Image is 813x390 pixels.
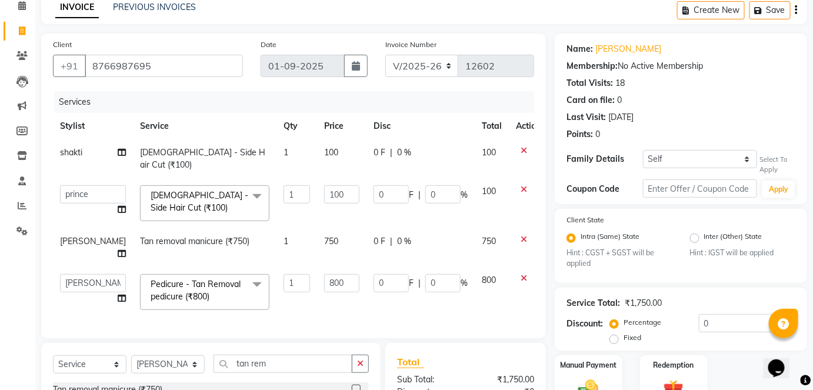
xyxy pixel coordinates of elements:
[690,248,796,258] small: Hint : IGST will be applied
[567,153,643,165] div: Family Details
[209,291,215,302] a: x
[324,147,338,158] span: 100
[567,77,613,89] div: Total Visits:
[228,202,233,213] a: x
[151,279,241,302] span: Pedicure - Tan Removal pedicure (₹800)
[567,183,643,195] div: Coupon Code
[482,275,496,285] span: 800
[53,113,133,139] th: Stylist
[140,236,249,246] span: Tan removal manicure (₹750)
[409,277,414,289] span: F
[617,94,622,106] div: 0
[140,147,265,170] span: [DEMOGRAPHIC_DATA] - Side Hair Cut (₹100)
[366,113,475,139] th: Disc
[284,236,288,246] span: 1
[608,111,634,124] div: [DATE]
[567,215,604,225] label: Client State
[624,317,661,328] label: Percentage
[53,39,72,50] label: Client
[595,128,600,141] div: 0
[461,277,468,289] span: %
[465,374,543,386] div: ₹1,750.00
[397,235,411,248] span: 0 %
[764,343,801,378] iframe: chat widget
[654,360,694,371] label: Redemption
[385,39,437,50] label: Invoice Number
[615,77,625,89] div: 18
[581,231,639,245] label: Intra (Same) State
[567,111,606,124] div: Last Visit:
[418,277,421,289] span: |
[595,43,661,55] a: [PERSON_NAME]
[113,2,196,12] a: PREVIOUS INVOICES
[567,248,672,269] small: Hint : CGST + SGST will be applied
[397,356,424,368] span: Total
[643,179,758,198] input: Enter Offer / Coupon Code
[397,146,411,159] span: 0 %
[482,236,496,246] span: 750
[567,43,593,55] div: Name:
[567,297,620,309] div: Service Total:
[390,235,392,248] span: |
[625,297,662,309] div: ₹1,750.00
[214,355,352,373] input: Search or Scan
[276,113,317,139] th: Qty
[567,60,795,72] div: No Active Membership
[85,55,243,77] input: Search by Name/Mobile/Email/Code
[482,147,496,158] span: 100
[388,374,466,386] div: Sub Total:
[482,186,496,196] span: 100
[418,189,421,201] span: |
[409,189,414,201] span: F
[567,318,603,330] div: Discount:
[475,113,509,139] th: Total
[374,146,385,159] span: 0 F
[704,231,762,245] label: Inter (Other) State
[759,155,795,175] div: Select To Apply
[461,189,468,201] span: %
[390,146,392,159] span: |
[54,91,543,113] div: Services
[567,94,615,106] div: Card on file:
[677,1,745,19] button: Create New
[374,235,385,248] span: 0 F
[284,147,288,158] span: 1
[509,113,548,139] th: Action
[261,39,276,50] label: Date
[324,236,338,246] span: 750
[317,113,366,139] th: Price
[133,113,276,139] th: Service
[624,332,641,343] label: Fixed
[60,147,82,158] span: shakti
[762,181,795,198] button: Apply
[567,60,618,72] div: Membership:
[53,55,86,77] button: +91
[749,1,791,19] button: Save
[151,190,248,213] span: [DEMOGRAPHIC_DATA] - Side Hair Cut (₹100)
[560,360,617,371] label: Manual Payment
[60,236,126,246] span: [PERSON_NAME]
[567,128,593,141] div: Points:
